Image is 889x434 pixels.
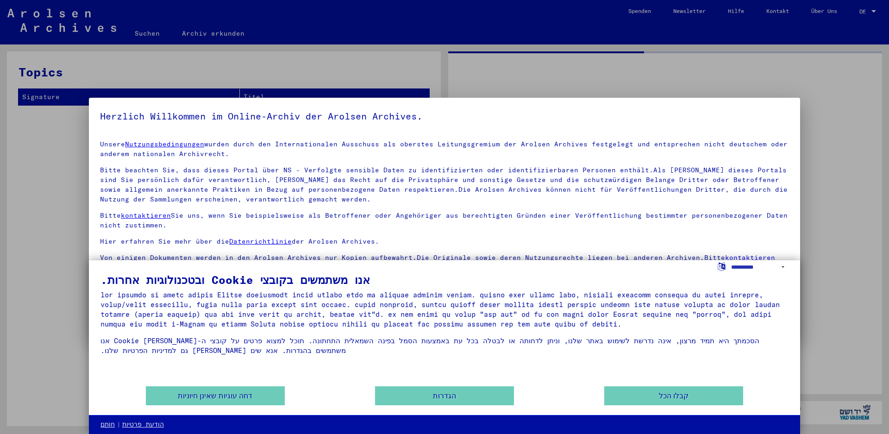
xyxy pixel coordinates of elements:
[731,260,789,274] select: בחר שפה
[125,140,204,148] a: Nutzungsbedingungen
[433,392,456,400] font: הגדרות
[100,139,789,159] p: Unsere wurden durch den Internationalen Ausschuss als oberstes Leitungsgremium der Arolsen Archiv...
[100,336,759,355] font: הסכמתך היא תמיד מרצון, אינה נדרשת לשימוש באתר שלנו, וניתן לדחותה או לבטלה בכל עת באמצעות הסמל בפי...
[100,211,789,230] p: Bitte Sie uns, wenn Sie beispielsweise als Betroffener oder Angehöriger aus berechtigten Gründen ...
[229,237,292,245] a: Datenrichtlinie
[121,211,171,220] a: kontaktieren
[659,392,689,400] font: קבלו הכל
[100,290,780,328] font: lor ipsumdo si ametc adipis Elitse doeiusmodt incid utlabo etdo ma aliquae adminim veniam. quisno...
[100,253,789,272] p: Von einigen Dokumenten werden in den Arolsen Archives nur Kopien aufbewahrt.Die Originale sowie d...
[100,420,115,428] font: חוֹתָם
[100,273,370,287] font: אנו משתמשים בקובצי Cookie ובטכנולוגיות אחרות.
[100,109,789,124] h5: Herzlich Willkommen im Online-Archiv der Arolsen Archives.
[178,392,252,400] font: דחה עוגיות שאינן חיוניות
[717,262,726,270] label: בחר שפה
[100,237,789,246] p: Hier erfahren Sie mehr über die der Arolsen Archives.
[122,420,164,428] font: הודעת פרטיות
[100,165,789,204] p: Bitte beachten Sie, dass dieses Portal über NS - Verfolgte sensible Daten zu identifizierten oder...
